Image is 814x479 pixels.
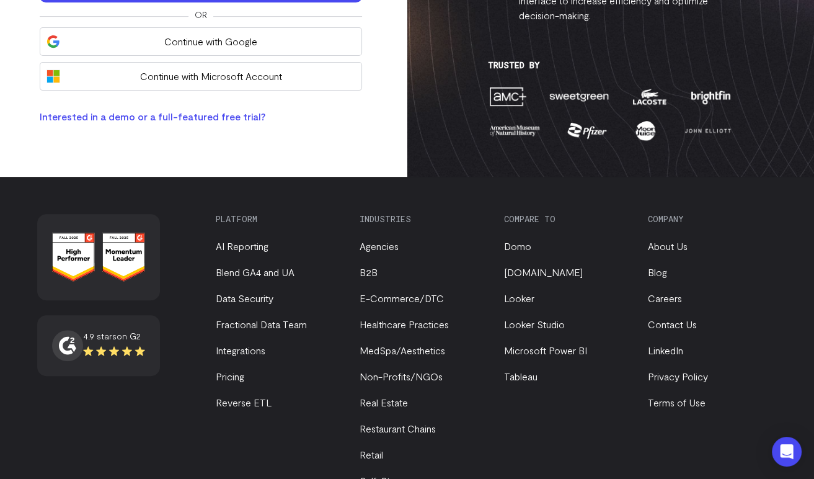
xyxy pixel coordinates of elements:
a: Terms of Use [648,396,706,408]
a: Privacy Policy [648,370,708,382]
a: Looker Studio [504,318,565,330]
a: Data Security [216,292,273,304]
a: Interested in a demo or a full-featured free trial? [40,110,265,122]
a: MedSpa/Aesthetics [360,344,445,356]
span: Continue with Google [66,34,355,49]
a: Retail [360,449,383,460]
div: 4.9 stars [83,330,145,342]
h3: Trusted By [488,60,733,70]
a: Reverse ETL [216,396,272,408]
a: Restaurant Chains [360,423,436,434]
a: LinkedIn [648,344,683,356]
h3: Company [648,214,771,224]
a: Integrations [216,344,265,356]
a: Real Estate [360,396,408,408]
h3: Platform [216,214,338,224]
button: Continue with Google [40,27,362,56]
a: Looker [504,292,534,304]
a: Blog [648,266,667,278]
span: on G2 [117,331,141,341]
a: 4.9 starson G2 [52,330,145,361]
h3: Compare to [504,214,627,224]
h3: Industries [360,214,482,224]
a: E-Commerce/DTC [360,292,444,304]
a: AI Reporting [216,240,268,252]
a: Tableau [504,370,538,382]
a: Agencies [360,240,399,252]
a: Fractional Data Team [216,318,307,330]
a: [DOMAIN_NAME] [504,266,583,278]
button: Continue with Microsoft Account [40,62,362,91]
a: Microsoft Power BI [504,344,587,356]
a: B2B [360,266,378,278]
a: Domo [504,240,531,252]
span: Continue with Microsoft Account [66,69,355,84]
span: Or [195,9,207,21]
a: Pricing [216,370,244,382]
a: Careers [648,292,682,304]
a: Non-Profits/NGOs [360,370,443,382]
a: About Us [648,240,688,252]
a: Healthcare Practices [360,318,449,330]
div: Open Intercom Messenger [772,437,802,467]
a: Contact Us [648,318,697,330]
a: Blend GA4 and UA [216,266,294,278]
